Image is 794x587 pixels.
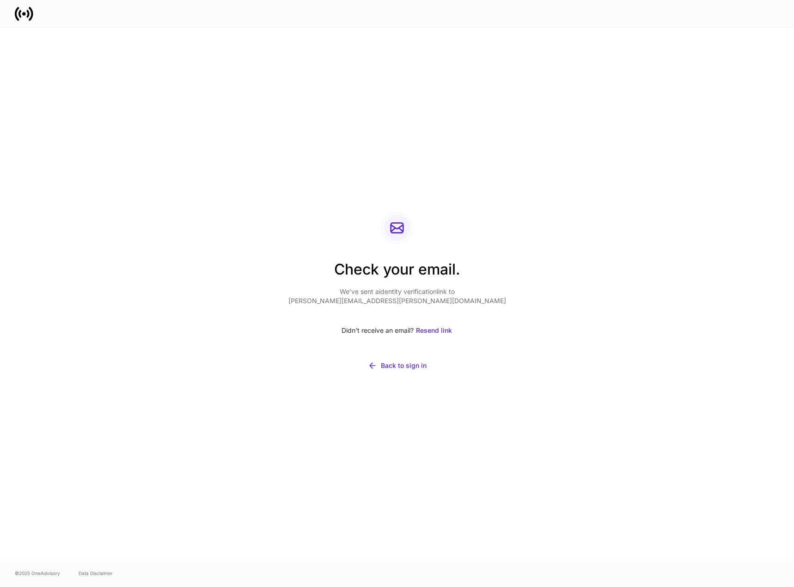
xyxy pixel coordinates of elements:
p: We’ve sent a identity verification link to [PERSON_NAME][EMAIL_ADDRESS][PERSON_NAME][DOMAIN_NAME] [288,287,506,306]
div: Didn’t receive an email? [288,320,506,341]
span: © 2025 OneAdvisory [15,569,60,577]
div: Resend link [416,326,452,335]
a: Data Disclaimer [79,569,113,577]
button: Resend link [415,320,452,341]
div: Back to sign in [381,361,427,370]
h2: Check your email. [288,259,506,287]
button: Back to sign in [288,355,506,376]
